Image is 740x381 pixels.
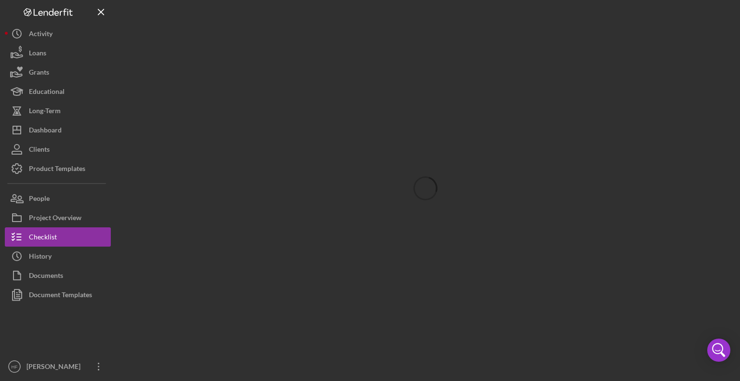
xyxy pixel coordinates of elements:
[5,227,111,247] button: Checklist
[29,63,49,84] div: Grants
[29,227,57,249] div: Checklist
[29,24,53,46] div: Activity
[707,339,730,362] div: Open Intercom Messenger
[29,120,62,142] div: Dashboard
[5,82,111,101] button: Educational
[5,357,111,376] button: HF[PERSON_NAME]
[5,63,111,82] button: Grants
[5,285,111,304] button: Document Templates
[29,159,85,181] div: Product Templates
[29,208,81,230] div: Project Overview
[5,43,111,63] button: Loans
[5,266,111,285] button: Documents
[5,120,111,140] button: Dashboard
[5,189,111,208] button: People
[29,247,52,268] div: History
[12,364,18,369] text: HF
[5,101,111,120] button: Long-Term
[5,208,111,227] button: Project Overview
[5,247,111,266] button: History
[29,140,50,161] div: Clients
[5,159,111,178] button: Product Templates
[29,285,92,307] div: Document Templates
[29,82,65,104] div: Educational
[29,266,63,288] div: Documents
[29,189,50,210] div: People
[5,140,111,159] button: Clients
[29,43,46,65] div: Loans
[5,24,111,43] button: Activity
[24,357,87,379] div: [PERSON_NAME]
[29,101,61,123] div: Long-Term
